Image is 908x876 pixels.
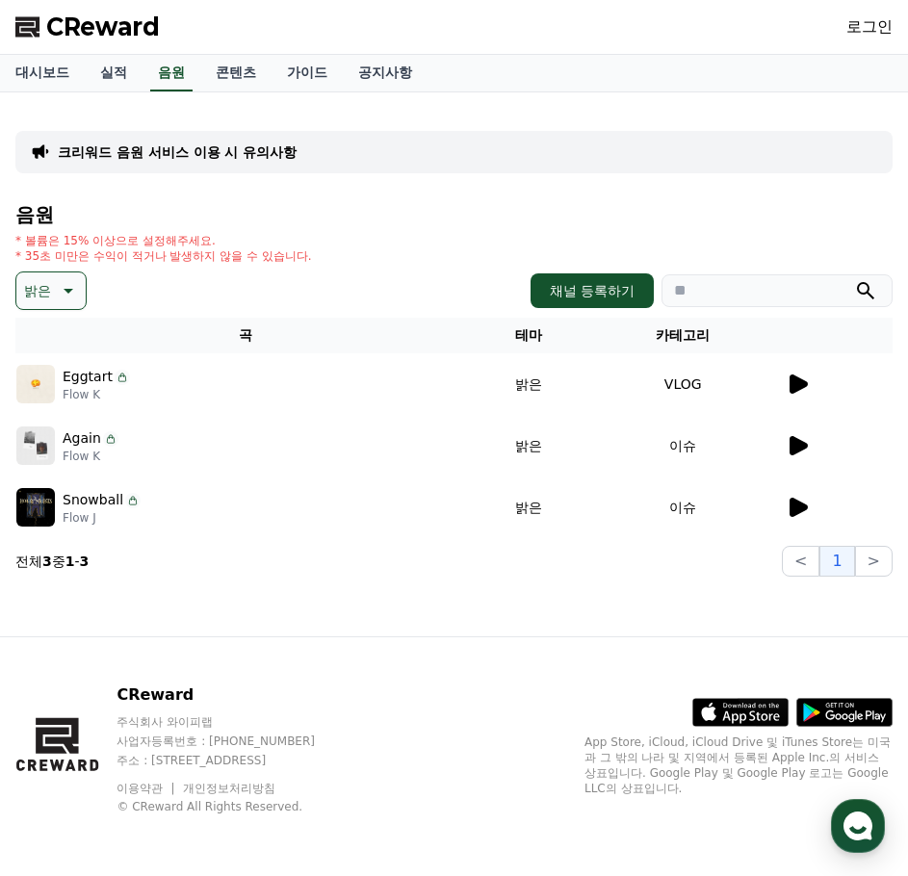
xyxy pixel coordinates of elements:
[117,714,351,730] p: 주식회사 와이피랩
[117,734,351,749] p: 사업자등록번호 : [PHONE_NUMBER]
[272,55,343,91] a: 가이드
[581,353,785,415] td: VLOG
[117,753,351,768] p: 주소 : [STREET_ADDRESS]
[476,353,581,415] td: 밝은
[476,477,581,538] td: 밝은
[15,204,893,225] h4: 음원
[85,55,143,91] a: 실적
[24,277,51,304] p: 밝은
[63,510,141,526] p: Flow J
[846,15,893,39] a: 로그인
[58,142,297,162] a: 크리워드 음원 서비스 이용 시 유의사항
[42,554,52,569] strong: 3
[46,12,160,42] span: CReward
[117,782,177,795] a: 이용약관
[200,55,272,91] a: 콘텐츠
[476,415,581,477] td: 밝은
[581,477,785,538] td: 이슈
[15,233,312,248] p: * 볼륨은 15% 이상으로 설정해주세요.
[782,546,819,577] button: <
[117,799,351,814] p: © CReward All Rights Reserved.
[63,387,130,402] p: Flow K
[80,554,90,569] strong: 3
[15,12,160,42] a: CReward
[150,55,193,91] a: 음원
[183,782,275,795] a: 개인정보처리방침
[63,490,123,510] p: Snowball
[15,552,89,571] p: 전체 중 -
[581,318,785,353] th: 카테고리
[476,318,581,353] th: 테마
[855,546,893,577] button: >
[581,415,785,477] td: 이슈
[16,365,55,403] img: music
[63,367,113,387] p: Eggtart
[531,273,654,308] button: 채널 등록하기
[65,554,75,569] strong: 1
[16,488,55,527] img: music
[584,734,893,796] p: App Store, iCloud, iCloud Drive 및 iTunes Store는 미국과 그 밖의 나라 및 지역에서 등록된 Apple Inc.의 서비스 상표입니다. Goo...
[63,428,101,449] p: Again
[63,449,118,464] p: Flow K
[15,271,87,310] button: 밝은
[15,248,312,264] p: * 35초 미만은 수익이 적거나 발생하지 않을 수 있습니다.
[15,318,476,353] th: 곡
[819,546,854,577] button: 1
[117,683,351,707] p: CReward
[16,426,55,465] img: music
[343,55,428,91] a: 공지사항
